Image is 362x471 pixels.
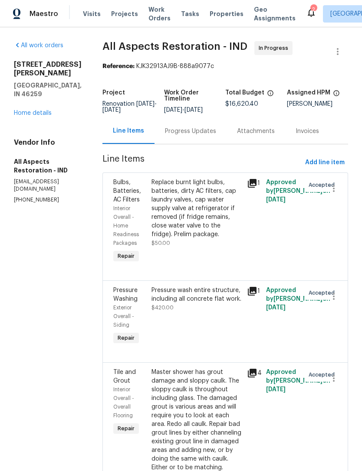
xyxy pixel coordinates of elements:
[164,107,182,113] span: [DATE]
[225,90,264,96] h5: Total Budget
[266,305,286,311] span: [DATE]
[296,127,319,136] div: Invoices
[287,90,330,96] h5: Assigned HPM
[102,101,157,113] span: -
[247,178,261,188] div: 1
[113,127,144,135] div: Line Items
[266,179,330,203] span: Approved by [PERSON_NAME] on
[113,206,139,246] span: Interior Overall - Home Readiness Packages
[164,90,226,102] h5: Work Order Timeline
[30,10,58,18] span: Maestro
[14,81,82,98] h5: [GEOGRAPHIC_DATA], IN 46259
[305,157,345,168] span: Add line item
[83,10,101,18] span: Visits
[113,369,136,384] span: Tile and Grout
[151,286,242,303] div: Pressure wash entire structure, including all concrete flat work.
[102,41,247,52] span: All Aspects Restoration - IND
[165,127,216,136] div: Progress Updates
[14,138,82,147] h4: Vendor Info
[151,305,174,310] span: $420.00
[254,5,296,23] span: Geo Assignments
[210,10,244,18] span: Properties
[114,424,138,433] span: Repair
[266,387,286,393] span: [DATE]
[237,127,275,136] div: Attachments
[102,107,121,113] span: [DATE]
[114,252,138,260] span: Repair
[309,181,338,189] span: Accepted
[266,287,330,311] span: Approved by [PERSON_NAME] on
[151,178,242,239] div: Replace burnt light bulbs, batteries, dirty AC filters, cap laundry valves, cap water supply valv...
[247,368,261,378] div: 4
[102,155,302,171] span: Line Items
[136,101,155,107] span: [DATE]
[287,101,349,107] div: [PERSON_NAME]
[14,110,52,116] a: Home details
[111,10,138,18] span: Projects
[164,107,203,113] span: -
[102,63,135,69] b: Reference:
[102,62,348,71] div: KJK32913AJ9B-888a9077c
[181,11,199,17] span: Tasks
[309,289,338,297] span: Accepted
[333,90,340,101] span: The hpm assigned to this work order.
[302,155,348,171] button: Add line item
[102,101,157,113] span: Renovation
[114,334,138,342] span: Repair
[247,286,261,296] div: 1
[14,42,63,49] a: All work orders
[14,178,82,193] p: [EMAIL_ADDRESS][DOMAIN_NAME]
[225,101,258,107] span: $16,620.40
[113,305,134,328] span: Exterior Overall - Siding
[113,179,141,203] span: Bulbs, Batteries, AC Filters
[113,287,138,302] span: Pressure Washing
[266,369,330,393] span: Approved by [PERSON_NAME] on
[310,5,316,14] div: 2
[266,197,286,203] span: [DATE]
[14,196,82,204] p: [PHONE_NUMBER]
[309,370,338,379] span: Accepted
[14,157,82,175] h5: All Aspects Restoration - IND
[184,107,203,113] span: [DATE]
[267,90,274,101] span: The total cost of line items that have been proposed by Opendoor. This sum includes line items th...
[259,44,292,52] span: In Progress
[148,5,171,23] span: Work Orders
[102,90,125,96] h5: Project
[113,387,134,418] span: Interior Overall - Overall Flooring
[151,240,170,246] span: $50.00
[14,60,82,78] h2: [STREET_ADDRESS][PERSON_NAME]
